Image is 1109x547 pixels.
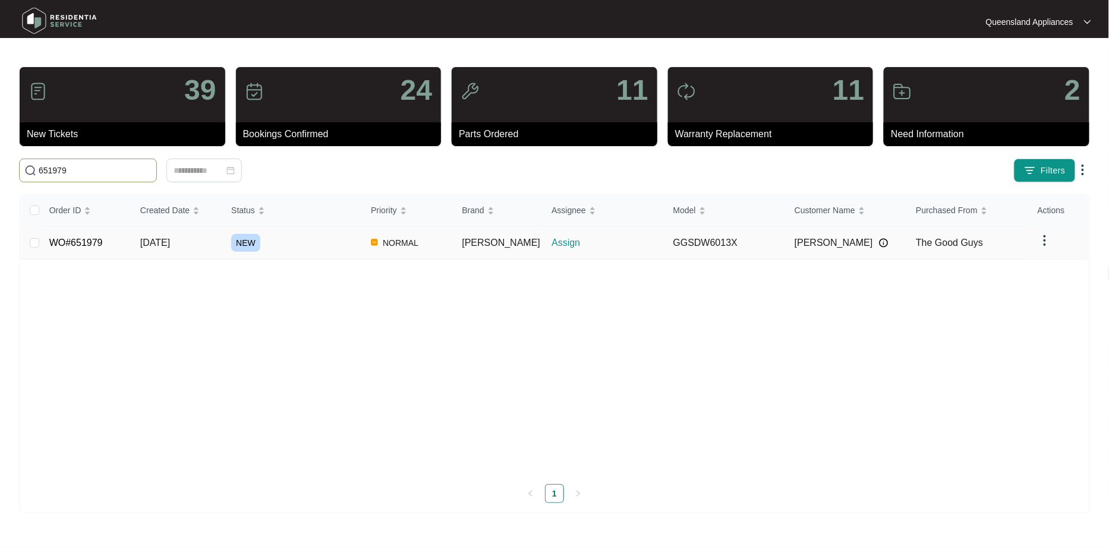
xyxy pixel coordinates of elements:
[401,76,432,105] p: 24
[245,82,264,101] img: icon
[575,490,582,497] span: right
[371,239,378,246] img: Vercel Logo
[462,204,484,217] span: Brand
[29,82,48,101] img: icon
[1024,165,1036,176] img: filter icon
[459,127,657,141] p: Parts Ordered
[243,127,442,141] p: Bookings Confirmed
[1084,19,1091,25] img: dropdown arrow
[569,484,588,503] button: right
[795,204,855,217] span: Customer Name
[527,490,534,497] span: left
[986,16,1073,28] p: Queensland Appliances
[378,236,423,250] span: NORMAL
[140,204,190,217] span: Created Date
[39,164,152,177] input: Search by Order Id, Assignee Name, Customer Name, Brand and Model
[916,238,983,248] span: The Good Guys
[916,204,977,217] span: Purchased From
[1028,195,1089,226] th: Actions
[785,195,906,226] th: Customer Name
[552,204,586,217] span: Assignee
[1014,159,1076,182] button: filter iconFilters
[521,484,540,503] button: left
[569,484,588,503] li: Next Page
[231,234,260,252] span: NEW
[521,484,540,503] li: Previous Page
[24,165,36,176] img: search-icon
[49,204,81,217] span: Order ID
[552,236,663,250] p: Assign
[231,204,255,217] span: Status
[1076,163,1090,177] img: dropdown arrow
[1064,76,1080,105] p: 2
[140,238,170,248] span: [DATE]
[361,195,452,226] th: Priority
[131,195,222,226] th: Created Date
[879,238,889,248] img: Info icon
[462,238,541,248] span: [PERSON_NAME]
[1041,165,1066,177] span: Filters
[18,3,101,39] img: residentia service logo
[40,195,131,226] th: Order ID
[27,127,225,141] p: New Tickets
[453,195,543,226] th: Brand
[833,76,864,105] p: 11
[664,195,785,226] th: Model
[675,127,874,141] p: Warranty Replacement
[906,195,1028,226] th: Purchased From
[371,204,397,217] span: Priority
[542,195,663,226] th: Assignee
[1038,233,1052,248] img: dropdown arrow
[49,238,103,248] a: WO#651979
[891,127,1089,141] p: Need Information
[545,484,564,503] li: 1
[546,485,563,502] a: 1
[184,76,216,105] p: 39
[673,204,696,217] span: Model
[616,76,648,105] p: 11
[461,82,480,101] img: icon
[222,195,361,226] th: Status
[795,236,873,250] span: [PERSON_NAME]
[664,226,785,260] td: GGSDW6013X
[677,82,696,101] img: icon
[893,82,912,101] img: icon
